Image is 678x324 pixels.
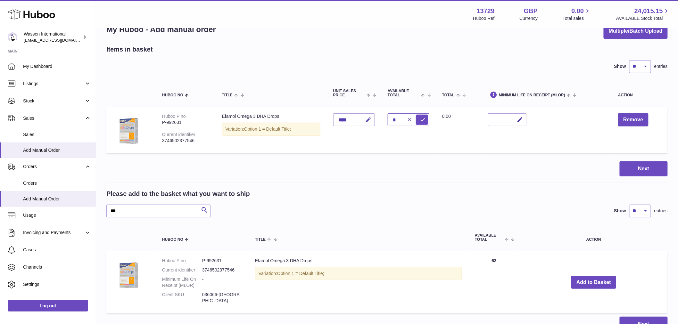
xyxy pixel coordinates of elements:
[563,7,591,21] a: 0.00 Total sales
[222,93,233,97] span: Title
[473,15,495,21] div: Huboo Ref
[475,233,503,242] span: AVAILABLE Total
[23,147,91,153] span: Add Manual Order
[202,267,242,273] dd: 3746502377546
[23,98,84,104] span: Stock
[8,300,88,312] a: Log out
[620,161,668,176] button: Next
[23,132,91,138] span: Sales
[520,227,668,248] th: Action
[23,212,91,218] span: Usage
[162,114,186,119] div: Huboo P no
[468,251,520,313] td: 63
[24,37,94,43] span: [EMAIL_ADDRESS][DOMAIN_NAME]
[255,267,462,280] div: Variation:
[23,115,84,121] span: Sales
[614,63,626,69] label: Show
[113,113,145,145] img: Efamol Omega 3 DHA Drops
[202,258,242,264] dd: P-992631
[113,258,145,290] img: Efamol Omega 3 DHA Drops
[162,292,202,304] dt: Client SKU
[255,238,266,242] span: Title
[23,196,91,202] span: Add Manual Order
[333,89,365,97] span: Unit Sales Price
[106,24,216,35] h1: My Huboo - Add manual order
[222,123,320,136] div: Variation:
[524,7,538,15] strong: GBP
[244,126,291,132] span: Option 1 = Default Title;
[202,276,242,288] dd: -
[442,93,455,97] span: Total
[604,24,668,39] button: Multiple/Batch Upload
[618,113,648,126] button: Remove
[634,7,663,15] span: 24,015.15
[23,164,84,170] span: Orders
[654,63,668,69] span: entries
[24,31,81,43] div: Wassen International
[23,180,91,186] span: Orders
[614,208,626,214] label: Show
[23,281,91,288] span: Settings
[162,138,209,144] div: 3746502377546
[23,230,84,236] span: Invoicing and Payments
[106,45,153,54] h2: Items in basket
[162,132,195,137] div: Current identifier
[106,190,250,198] h2: Please add to the basket what you want to ship
[618,93,661,97] div: Action
[23,264,91,270] span: Channels
[499,93,565,97] span: Minimum Life On Receipt (MLOR)
[654,208,668,214] span: entries
[442,114,451,119] span: 0.00
[616,15,670,21] span: AVAILABLE Stock Total
[23,63,91,69] span: My Dashboard
[388,89,419,97] span: AVAILABLE Total
[8,32,17,42] img: gemma.moses@wassen.com
[572,7,584,15] span: 0.00
[563,15,591,21] span: Total sales
[249,251,468,313] td: Efamol Omega 3 DHA Drops
[277,271,324,276] span: Option 1 = Default Title;
[616,7,670,21] a: 24,015.15 AVAILABLE Stock Total
[216,107,327,153] td: Efamol Omega 3 DHA Drops
[162,93,183,97] span: Huboo no
[202,292,242,304] dd: 036066-[GEOGRAPHIC_DATA]
[520,15,538,21] div: Currency
[162,258,202,264] dt: Huboo P no
[162,276,202,288] dt: Minimum Life On Receipt (MLOR)
[162,238,183,242] span: Huboo no
[23,247,91,253] span: Cases
[162,267,202,273] dt: Current identifier
[162,119,209,126] div: P-992631
[23,81,84,87] span: Listings
[571,276,616,289] button: Add to Basket
[477,7,495,15] strong: 13729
